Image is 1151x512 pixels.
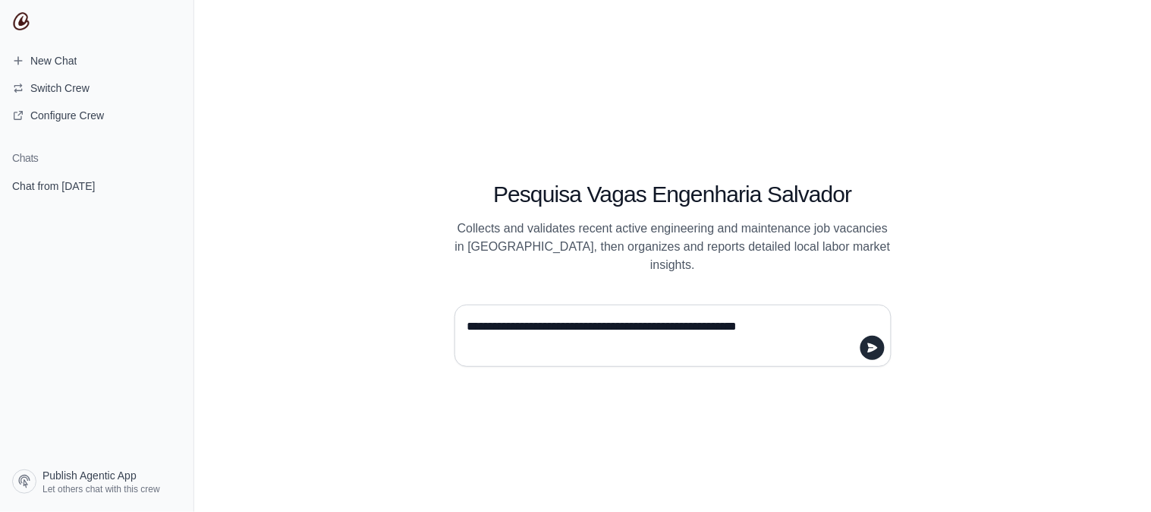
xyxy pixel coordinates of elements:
a: Publish Agentic App Let others chat with this crew [6,463,187,500]
span: Publish Agentic App [42,468,137,483]
h1: Pesquisa Vagas Engenharia Salvador [454,181,892,208]
a: New Chat [6,49,187,73]
a: Configure Crew [6,103,187,128]
a: Chat from [DATE] [6,172,187,200]
button: Switch Crew [6,76,187,100]
span: Chat from [DATE] [12,179,95,194]
span: Let others chat with this crew [42,483,160,495]
span: New Chat [30,53,77,68]
img: CrewAI Logo [12,12,30,30]
div: Widget de chat [1075,439,1151,512]
span: Switch Crew [30,81,90,96]
iframe: Chat Widget [1075,439,1151,512]
p: Collects and validates recent active engineering and maintenance job vacancies in [GEOGRAPHIC_DAT... [454,220,892,274]
span: Configure Crew [30,108,104,123]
